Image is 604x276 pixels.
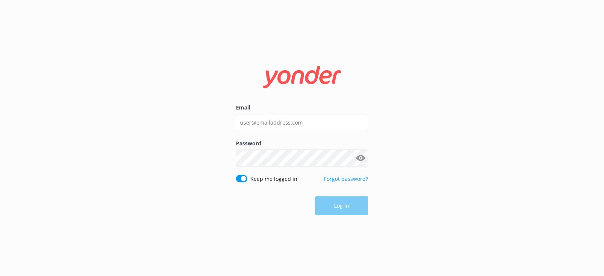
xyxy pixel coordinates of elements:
a: Forgot password? [324,175,368,182]
input: user@emailaddress.com [236,114,368,131]
label: Password [236,139,368,148]
label: Email [236,103,368,112]
label: Keep me logged in [250,175,297,183]
button: Show password [353,151,368,166]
